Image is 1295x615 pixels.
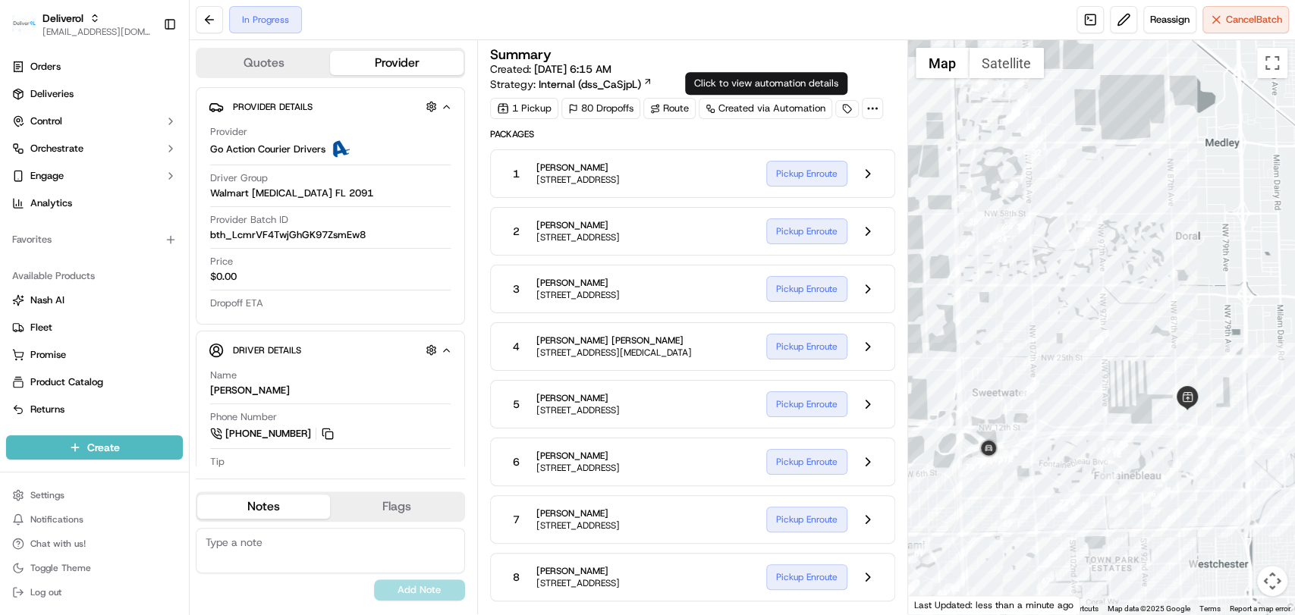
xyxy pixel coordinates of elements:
span: [STREET_ADDRESS][MEDICAL_DATA] [536,347,692,359]
a: 📗Knowledge Base [9,333,122,360]
div: 60 [900,579,919,599]
div: 16 [1020,380,1039,400]
span: Packages [490,128,895,140]
a: [PHONE_NUMBER] [210,425,336,442]
span: Map data ©2025 Google [1108,604,1190,613]
span: • [126,235,131,247]
img: 1736555255976-a54dd68f-1ca7-489b-9aae-adbdc363a1c4 [15,145,42,172]
div: 15 [1114,434,1133,453]
span: Tip [210,455,225,469]
span: [STREET_ADDRESS] [536,577,620,589]
span: Provider [210,125,247,139]
span: Driver Details [233,344,301,356]
div: 63 [932,583,952,603]
button: Nash AI [6,288,183,312]
div: 4 [1190,459,1209,479]
div: 80 [1161,509,1181,529]
div: 79 [1068,502,1088,522]
span: [PERSON_NAME] [536,162,620,174]
a: Created via Automation [699,98,832,119]
span: API Documentation [143,339,244,354]
button: Reassign [1143,6,1196,33]
span: Promise [30,348,66,362]
span: Reassign [1150,13,1190,27]
a: Terms (opens in new tab) [1199,604,1221,613]
div: 5 [1161,461,1181,481]
button: Returns [6,397,183,422]
span: bth_LcmrVF4TwjGhGK97ZsmEw8 [210,228,366,242]
span: 2 [513,224,520,239]
button: Log out [6,582,183,603]
div: 📗 [15,340,27,353]
span: [STREET_ADDRESS] [536,519,620,532]
span: [PERSON_NAME] [536,219,620,231]
div: 76 [960,457,979,477]
span: [STREET_ADDRESS] [536,289,620,301]
div: We're available if you need us! [68,160,209,172]
span: Returns [30,403,64,416]
img: Google [912,595,962,614]
span: Deliverol [42,11,83,26]
div: 20 [1077,224,1097,243]
img: Jeff Sasse [15,262,39,286]
span: Internal (dss_CaSjpL) [539,77,641,92]
button: Promise [6,343,183,367]
button: Notifications [6,509,183,530]
div: 12 [1107,444,1127,464]
div: 8 [1151,487,1171,507]
span: Dropoff ETA [210,297,263,310]
span: Toggle Theme [30,562,91,574]
div: 43 [955,68,975,88]
a: Returns [12,403,177,416]
div: 27 [955,235,975,255]
span: [PERSON_NAME] [536,277,620,289]
div: 30 [1004,175,1023,195]
button: Toggle fullscreen view [1257,48,1287,78]
a: Deliveries [6,82,183,106]
div: 73 [989,450,1008,469]
span: Settings [30,489,64,501]
span: [PERSON_NAME] [536,507,620,519]
span: Fleet [30,321,52,334]
span: [PERSON_NAME] [536,565,620,577]
span: Walmart [MEDICAL_DATA] FL 2091 [210,187,373,200]
div: 70 [1000,499,1020,519]
span: Notifications [30,513,83,526]
span: 1 [513,166,520,181]
div: 29 [951,188,971,208]
span: 6 [513,454,520,469]
span: 5 [513,397,520,412]
span: 4 [513,339,520,354]
a: Report a map error [1230,604,1290,613]
div: Favorites [6,227,183,252]
div: 38 [1011,93,1031,112]
div: 21 [1079,220,1099,240]
button: Provider [330,51,463,75]
div: 68 [1043,547,1063,566]
div: 61 [909,544,929,563]
span: Go Action Courier Drivers [210,143,325,156]
span: $0.00 [210,270,237,284]
div: 69 [998,513,1017,533]
span: [DATE] [134,276,165,288]
button: Map camera controls [1257,566,1287,596]
button: Fleet [6,315,183,340]
button: [EMAIL_ADDRESS][DOMAIN_NAME] [42,26,151,38]
button: Notes [197,494,330,519]
span: [PERSON_NAME] [PERSON_NAME] [536,334,692,347]
button: Chat with us! [6,533,183,554]
div: 18 [1089,330,1109,350]
span: 8 [513,570,520,585]
span: [STREET_ADDRESS] [536,231,620,243]
a: Analytics [6,191,183,215]
input: Got a question? Start typing here... [39,98,273,114]
span: Chat with us! [30,538,86,550]
button: Start new chat [258,149,276,168]
div: 1 [1186,435,1205,455]
span: Log out [30,586,61,598]
div: 9 [1109,497,1129,517]
div: 62 [945,579,965,598]
div: 26 [998,216,1018,236]
span: [PERSON_NAME] [536,392,620,404]
a: Fleet [12,321,177,334]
